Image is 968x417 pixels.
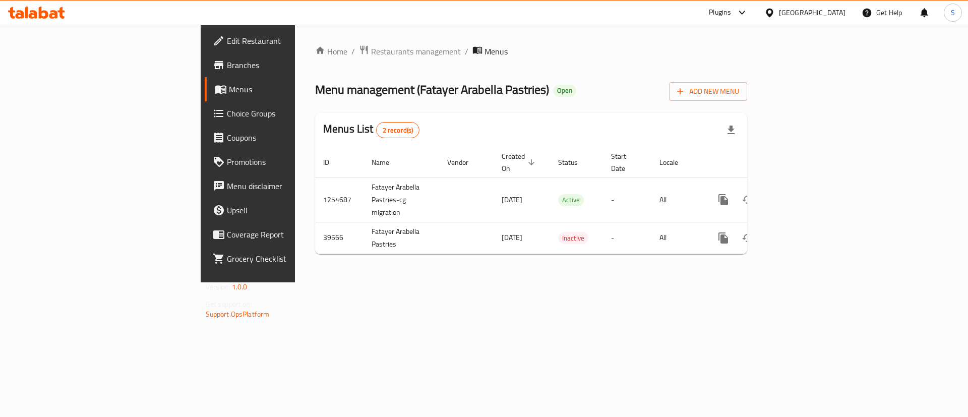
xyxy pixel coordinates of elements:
span: Menus [229,83,354,95]
button: Change Status [736,226,760,250]
td: All [651,177,703,222]
div: [GEOGRAPHIC_DATA] [779,7,845,18]
span: Inactive [558,232,588,244]
span: 2 record(s) [377,126,419,135]
span: Coupons [227,132,354,144]
span: Vendor [447,156,481,168]
a: Restaurants management [359,45,461,58]
span: Restaurants management [371,45,461,57]
span: ID [323,156,342,168]
span: Menu management ( Fatayer Arabella Pastries ) [315,78,549,101]
li: / [465,45,468,57]
div: Total records count [376,122,420,138]
span: [DATE] [502,231,522,244]
span: Version: [206,280,230,293]
a: Menus [205,77,362,101]
button: Add New Menu [669,82,747,101]
button: Change Status [736,188,760,212]
span: Open [553,86,576,95]
div: Export file [719,118,743,142]
a: Edit Restaurant [205,29,362,53]
span: Menus [485,45,508,57]
div: Plugins [709,7,731,19]
td: All [651,222,703,254]
a: Promotions [205,150,362,174]
button: more [711,226,736,250]
span: Start Date [611,150,639,174]
span: [DATE] [502,193,522,206]
table: enhanced table [315,147,816,254]
span: Branches [227,59,354,71]
span: Grocery Checklist [227,253,354,265]
td: - [603,177,651,222]
td: - [603,222,651,254]
h2: Menus List [323,122,419,138]
span: Choice Groups [227,107,354,120]
a: Grocery Checklist [205,247,362,271]
span: Coverage Report [227,228,354,241]
span: Locale [659,156,691,168]
button: more [711,188,736,212]
span: Get support on: [206,297,252,311]
span: 1.0.0 [232,280,248,293]
a: Coverage Report [205,222,362,247]
span: Edit Restaurant [227,35,354,47]
nav: breadcrumb [315,45,747,58]
span: S [951,7,955,18]
th: Actions [703,147,816,178]
span: Status [558,156,591,168]
div: Open [553,85,576,97]
a: Menu disclaimer [205,174,362,198]
span: Name [372,156,402,168]
span: Active [558,194,584,206]
a: Branches [205,53,362,77]
a: Support.OpsPlatform [206,308,270,321]
a: Upsell [205,198,362,222]
td: Fatayer Arabella Pastries-cg migration [364,177,439,222]
a: Coupons [205,126,362,150]
a: Choice Groups [205,101,362,126]
span: Created On [502,150,538,174]
td: Fatayer Arabella Pastries [364,222,439,254]
span: Upsell [227,204,354,216]
span: Add New Menu [677,85,739,98]
span: Promotions [227,156,354,168]
span: Menu disclaimer [227,180,354,192]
